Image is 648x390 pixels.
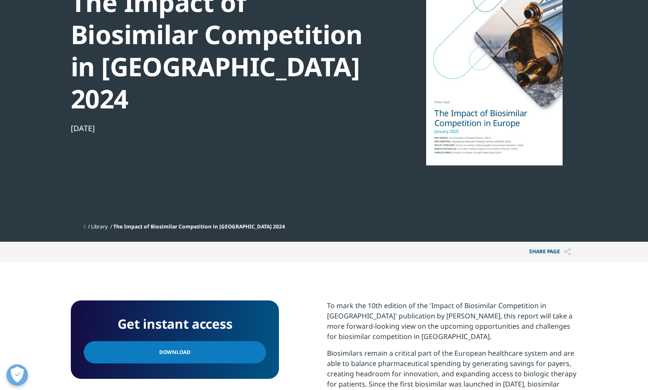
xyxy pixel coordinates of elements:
a: Library [91,223,108,230]
button: Share PAGEShare PAGE [523,242,577,262]
p: Share PAGE [523,242,577,262]
div: [DATE] [71,123,365,133]
span: The Impact of Biosimilar Competition in [GEOGRAPHIC_DATA] 2024 [113,223,285,230]
h4: Get instant access [84,313,266,335]
a: Download [84,341,266,363]
p: To mark the 10th edition of the 'Impact of Biosimilar Competition in [GEOGRAPHIC_DATA]' publicati... [327,300,577,348]
img: Share PAGE [564,248,571,255]
span: Download [159,348,191,357]
button: 개방형 기본 설정 [6,364,28,386]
